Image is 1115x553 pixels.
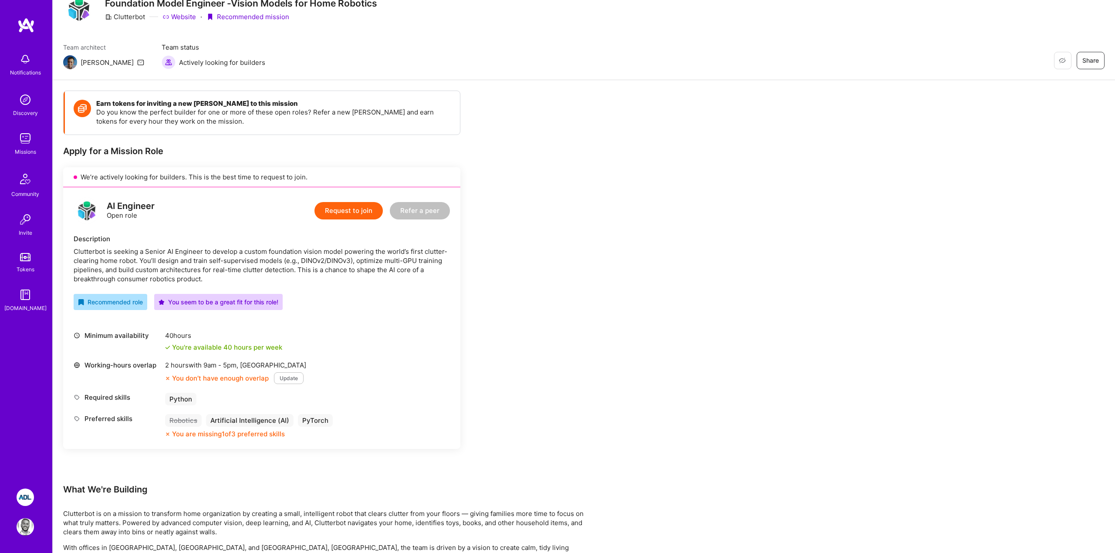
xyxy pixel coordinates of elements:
[17,91,34,108] img: discovery
[13,108,38,118] div: Discovery
[74,234,450,243] div: Description
[17,211,34,228] img: Invite
[202,361,240,369] span: 9am - 5pm ,
[105,13,112,20] i: icon CompanyGray
[63,509,586,536] p: Clutterbot is on a mission to transform home organization by creating a small, intelligent robot ...
[105,12,145,21] div: Clutterbot
[165,376,170,381] i: icon CloseOrange
[74,393,161,402] div: Required skills
[200,12,202,21] div: ·
[74,332,80,339] i: icon Clock
[78,297,143,307] div: Recommended role
[74,415,80,422] i: icon Tag
[165,331,282,340] div: 40 hours
[63,43,144,52] span: Team architect
[96,108,451,126] p: Do you know the perfect builder for one or more of these open roles? Refer a new [PERSON_NAME] an...
[172,429,285,438] div: You are missing 1 of 3 preferred skills
[17,286,34,303] img: guide book
[74,362,80,368] i: icon World
[78,299,84,305] i: icon RecommendedBadge
[10,68,41,77] div: Notifications
[162,55,176,69] img: Actively looking for builders
[17,17,35,33] img: logo
[206,414,294,427] div: Artificial Intelligence (AI)
[4,303,47,313] div: [DOMAIN_NAME]
[14,489,36,506] a: ADL: Technology Modernization Sprint 1
[206,13,213,20] i: icon PurpleRibbon
[11,189,39,199] div: Community
[165,393,196,405] div: Python
[165,432,170,437] i: icon CloseOrange
[165,374,269,383] div: You don’t have enough overlap
[63,167,460,187] div: We’re actively looking for builders. This is the best time to request to join.
[137,59,144,66] i: icon Mail
[20,253,30,261] img: tokens
[162,12,196,21] a: Website
[15,147,36,156] div: Missions
[74,198,100,224] img: logo
[74,361,161,370] div: Working-hours overlap
[159,299,165,305] i: icon PurpleStar
[165,343,282,352] div: You're available 40 hours per week
[165,414,202,427] div: Robotics
[165,345,170,350] i: icon Check
[17,130,34,147] img: teamwork
[298,414,333,427] div: PyTorch
[390,202,450,219] button: Refer a peer
[63,145,460,157] div: Apply for a Mission Role
[17,518,34,536] img: User Avatar
[17,489,34,506] img: ADL: Technology Modernization Sprint 1
[96,100,451,108] h4: Earn tokens for inviting a new [PERSON_NAME] to this mission
[1077,52,1105,69] button: Share
[165,361,306,370] div: 2 hours with [GEOGRAPHIC_DATA]
[206,12,289,21] div: Recommended mission
[74,247,450,283] div: Clutterbot is seeking a Senior AI Engineer to develop a custom foundation vision model powering t...
[14,518,36,536] a: User Avatar
[314,202,383,219] button: Request to join
[74,394,80,401] i: icon Tag
[162,43,265,52] span: Team status
[63,484,586,495] div: What We're Building
[63,55,77,69] img: Team Architect
[159,297,278,307] div: You seem to be a great fit for this role!
[274,372,304,384] button: Update
[179,58,265,67] span: Actively looking for builders
[74,100,91,117] img: Token icon
[19,228,32,237] div: Invite
[15,169,36,189] img: Community
[107,202,155,211] div: AI Engineer
[1059,57,1066,64] i: icon EyeClosed
[81,58,134,67] div: [PERSON_NAME]
[17,51,34,68] img: bell
[74,331,161,340] div: Minimum availability
[1082,56,1099,65] span: Share
[107,202,155,220] div: Open role
[74,414,161,423] div: Preferred skills
[17,265,34,274] div: Tokens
